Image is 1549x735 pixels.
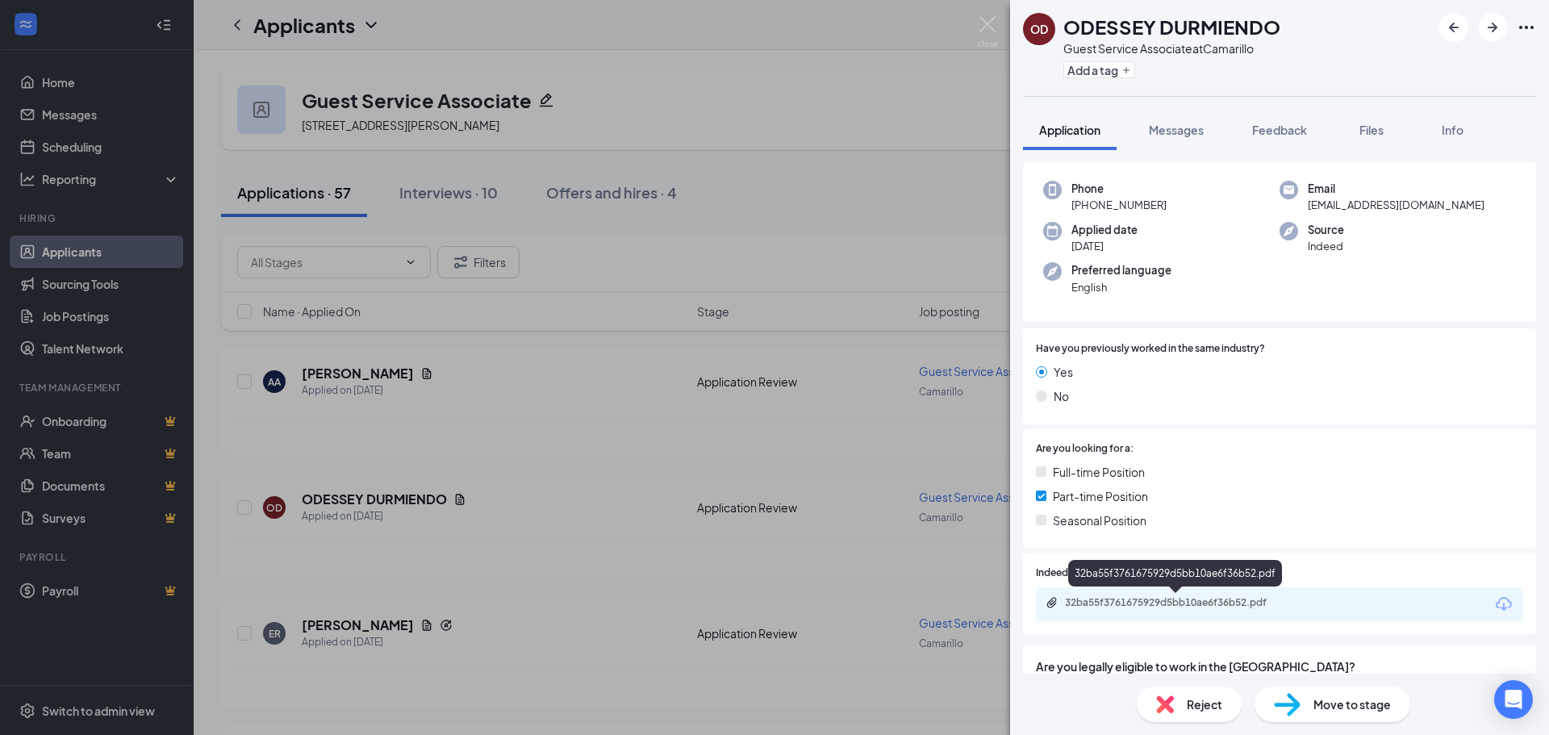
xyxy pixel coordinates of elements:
[1039,123,1100,137] span: Application
[1071,262,1171,278] span: Preferred language
[1063,61,1135,78] button: PlusAdd a tag
[1187,695,1222,713] span: Reject
[1046,596,1307,612] a: Paperclip32ba55f3761675929d5bb10ae6f36b52.pdf
[1483,18,1502,37] svg: ArrowRight
[1308,238,1344,254] span: Indeed
[1308,181,1484,197] span: Email
[1517,18,1536,37] svg: Ellipses
[1308,197,1484,213] span: [EMAIL_ADDRESS][DOMAIN_NAME]
[1065,596,1291,609] div: 32ba55f3761675929d5bb10ae6f36b52.pdf
[1054,387,1069,405] span: No
[1036,566,1107,581] span: Indeed Resume
[1036,441,1134,457] span: Are you looking for a:
[1054,363,1073,381] span: Yes
[1071,238,1138,254] span: [DATE]
[1053,463,1145,481] span: Full-time Position
[1030,21,1048,37] div: OD
[1053,487,1148,505] span: Part-time Position
[1444,18,1463,37] svg: ArrowLeftNew
[1071,181,1167,197] span: Phone
[1442,123,1463,137] span: Info
[1071,222,1138,238] span: Applied date
[1494,595,1514,614] svg: Download
[1063,13,1280,40] h1: ODESSEY DURMIENDO
[1071,197,1167,213] span: [PHONE_NUMBER]
[1063,40,1280,56] div: Guest Service Associate at Camarillo
[1252,123,1307,137] span: Feedback
[1046,596,1058,609] svg: Paperclip
[1308,222,1344,238] span: Source
[1149,123,1204,137] span: Messages
[1313,695,1391,713] span: Move to stage
[1478,13,1507,42] button: ArrowRight
[1439,13,1468,42] button: ArrowLeftNew
[1053,512,1146,529] span: Seasonal Position
[1036,341,1265,357] span: Have you previously worked in the same industry?
[1359,123,1384,137] span: Files
[1121,65,1131,75] svg: Plus
[1494,680,1533,719] div: Open Intercom Messenger
[1068,560,1282,587] div: 32ba55f3761675929d5bb10ae6f36b52.pdf
[1071,279,1171,295] span: English
[1036,658,1523,675] span: Are you legally eligible to work in the [GEOGRAPHIC_DATA]?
